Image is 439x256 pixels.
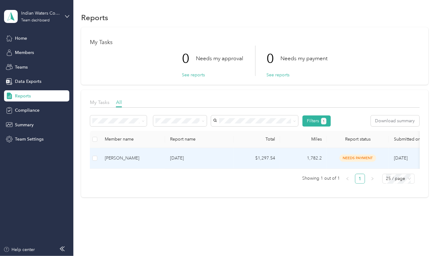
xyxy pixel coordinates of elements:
[15,64,28,70] span: Teams
[15,122,34,128] span: Summary
[343,174,353,184] button: left
[15,136,44,142] span: Team Settings
[238,137,275,142] div: Total
[116,99,122,105] span: All
[323,119,325,124] span: 1
[266,72,289,78] button: See reports
[90,39,420,46] h1: My Tasks
[280,148,327,169] td: 1,782.2
[285,137,322,142] div: Miles
[321,118,326,124] button: 1
[303,115,331,127] button: Filters1
[3,246,35,253] button: Help center
[389,131,436,148] th: Submitted on
[182,72,205,78] button: See reports
[303,174,340,183] span: Showing 1 out of 1
[382,174,415,184] div: Page Size
[170,155,229,162] p: [DATE]
[332,137,384,142] span: Report status
[81,14,108,21] h1: Reports
[15,107,39,114] span: Compliance
[371,177,374,181] span: right
[233,148,280,169] td: $1,297.54
[21,19,50,22] div: Team dashboard
[280,55,327,62] p: Needs my payment
[404,221,439,256] iframe: Everlance-gr Chat Button Frame
[196,55,243,62] p: Needs my approval
[182,46,196,72] p: 0
[105,137,160,142] div: Member name
[343,174,353,184] li: Previous Page
[355,174,365,183] a: 1
[15,93,31,99] span: Reports
[105,155,160,162] div: [PERSON_NAME]
[346,177,349,181] span: left
[165,131,233,148] th: Report name
[367,174,377,184] li: Next Page
[367,174,377,184] button: right
[15,78,41,85] span: Data Exports
[15,35,27,42] span: Home
[394,155,408,161] span: [DATE]
[90,99,109,105] span: My Tasks
[15,49,34,56] span: Members
[266,46,280,72] p: 0
[371,115,419,126] button: Download summary
[386,174,411,183] span: 25 / page
[21,10,60,16] div: Indian Waters Council, BSA
[100,131,165,148] th: Member name
[340,155,376,162] span: needs payment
